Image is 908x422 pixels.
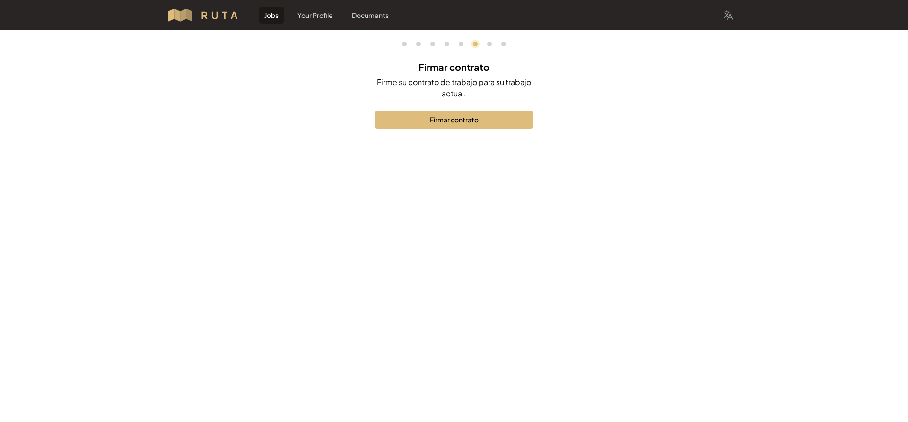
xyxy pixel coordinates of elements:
[375,30,533,58] nav: Progress
[259,7,284,24] a: Jobs
[375,111,533,129] button: Firmar contrato
[346,7,394,24] a: Documents
[375,58,533,77] h2: Firmar contrato
[375,77,533,99] p: Firme su contrato de trabajo para su trabajo actual.
[292,7,339,24] a: Your Profile
[166,8,247,23] img: Your Company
